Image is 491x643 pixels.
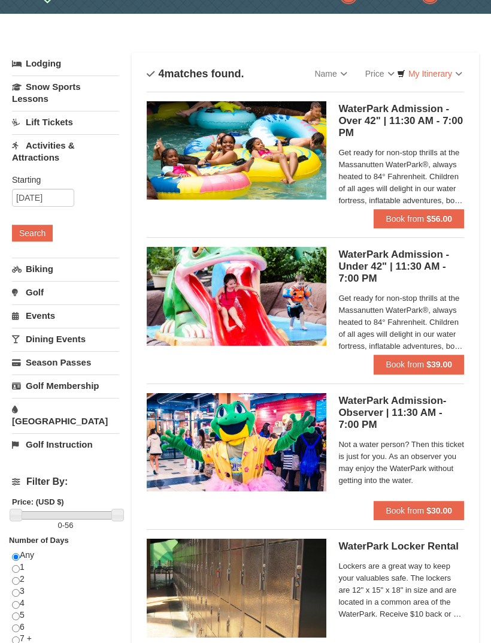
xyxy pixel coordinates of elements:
label: - [12,520,119,532]
strong: Number of Days [9,536,69,545]
strong: $56.00 [426,214,452,224]
a: Golf Membership [12,375,119,397]
span: Lockers are a great way to keep your valuables safe. The lockers are 12" x 15" x 18" in size and ... [338,560,464,620]
span: Book from [386,360,424,369]
button: Book from $30.00 [374,501,464,520]
span: 4 [158,68,164,80]
span: 56 [65,521,73,530]
h5: WaterPark Admission - Over 42" | 11:30 AM - 7:00 PM [338,103,464,139]
button: Book from $56.00 [374,209,464,228]
h4: Filter By: [12,476,119,487]
a: Golf Instruction [12,433,119,455]
span: Get ready for non-stop thrills at the Massanutten WaterPark®, always heated to 84° Fahrenheit. Ch... [338,292,464,352]
img: 6619917-1587-675fdf84.jpg [147,393,326,491]
h5: WaterPark Admission- Observer | 11:30 AM - 7:00 PM [338,395,464,431]
a: Lodging [12,53,119,74]
a: Dining Events [12,328,119,350]
button: Search [12,225,53,241]
strong: Price: (USD $) [12,497,64,506]
span: 0 [57,521,62,530]
img: 6619917-1005-d92ad057.png [147,539,326,637]
a: [GEOGRAPHIC_DATA] [12,398,119,432]
a: Biking [12,258,119,280]
a: Season Passes [12,351,119,373]
a: Price [356,62,404,86]
span: Get ready for non-stop thrills at the Massanutten WaterPark®, always heated to 84° Fahrenheit. Ch... [338,147,464,207]
a: Lift Tickets [12,111,119,133]
img: 6619917-1560-394ba125.jpg [147,101,326,200]
a: Golf [12,281,119,303]
button: Book from $39.00 [374,355,464,374]
img: 6619917-1570-0b90b492.jpg [147,247,326,345]
strong: $30.00 [426,506,452,515]
a: Name [305,62,356,86]
span: Book from [386,214,424,224]
h5: WaterPark Locker Rental [338,541,464,553]
a: Events [12,304,119,327]
span: Book from [386,506,424,515]
a: My Itinerary [389,65,470,83]
span: Not a water person? Then this ticket is just for you. As an observer you may enjoy the WaterPark ... [338,439,464,487]
a: Activities & Attractions [12,134,119,168]
a: Snow Sports Lessons [12,76,119,110]
strong: $39.00 [426,360,452,369]
h4: matches found. [147,68,244,80]
label: Starting [12,174,110,186]
h5: WaterPark Admission - Under 42" | 11:30 AM - 7:00 PM [338,249,464,285]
